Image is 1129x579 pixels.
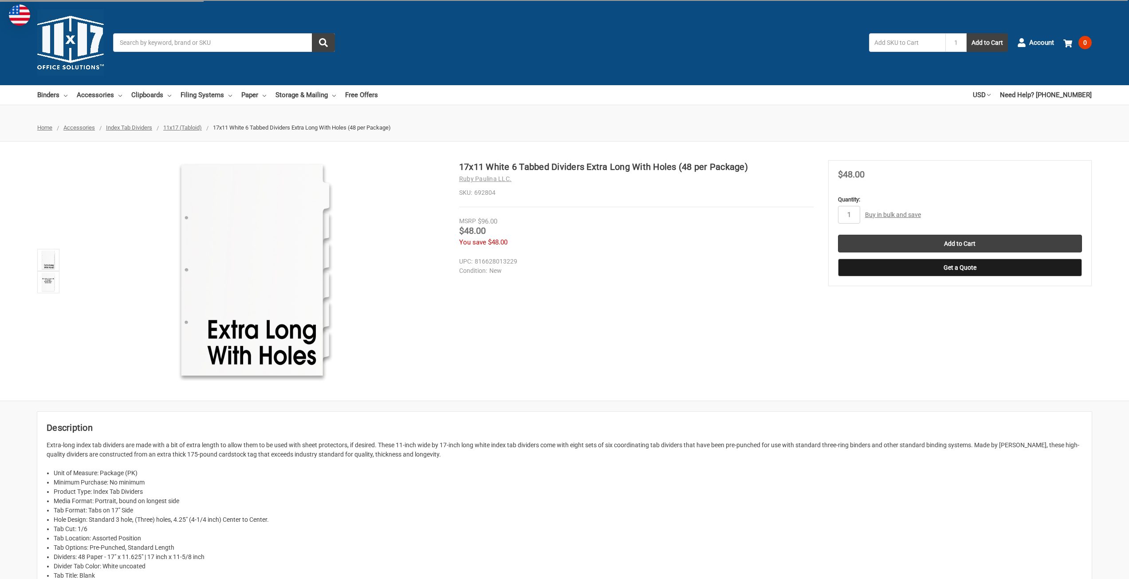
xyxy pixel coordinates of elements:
[1000,85,1092,105] a: Need Help? [PHONE_NUMBER]
[63,124,95,131] a: Accessories
[865,211,921,218] a: Buy in bulk and save
[459,217,476,226] div: MSRP
[54,496,1082,506] li: Media Format: Portrait, bound on longest side
[459,266,487,276] dt: Condition:
[54,562,1082,571] li: Divider Tab Color: White uncoated
[459,188,472,197] dt: SKU:
[1056,555,1129,579] iframe: Google Customer Reviews
[967,33,1008,52] button: Add to Cart
[869,33,945,52] input: Add SKU to Cart
[1017,31,1054,54] a: Account
[275,85,336,105] a: Storage & Mailing
[973,85,991,105] a: USD
[77,85,122,105] a: Accessories
[459,266,810,276] dd: New
[459,257,810,266] dd: 816628013229
[37,124,52,131] a: Home
[838,235,1082,252] input: Add to Cart
[1063,31,1092,54] a: 0
[106,124,152,131] a: Index Tab Dividers
[54,543,1082,552] li: Tab Options: Pre-Punched, Standard Length
[37,85,67,105] a: Binders
[54,552,1082,562] li: Dividers: 48 Paper - 17" x 11.625" | 17 inch x 11-5/8 inch
[47,421,1082,434] h2: Description
[1078,36,1092,49] span: 0
[54,534,1082,543] li: Tab Location: Assorted Position
[113,33,335,52] input: Search by keyword, brand or SKU
[54,515,1082,524] li: Hole Design: Standard 3 hole, (Three) holes, 4.25" (4-1/4 inch) Center to Center.
[163,124,202,131] a: 11x17 (Tabloid)
[9,4,30,26] img: duty and tax information for United States
[1029,38,1054,48] span: Account
[459,238,486,246] span: You save
[37,9,104,76] img: 11x17.com
[181,85,232,105] a: Filing Systems
[459,160,814,173] h1: 17x11 White 6 Tabbed Dividers Extra Long With Holes (48 per Package)
[459,188,814,197] dd: 692804
[241,85,266,105] a: Paper
[838,169,865,180] span: $48.00
[838,195,1082,204] label: Quantity:
[459,225,486,236] span: $48.00
[39,272,58,292] img: 17x11 White 6 Tabbed Dividers Extra Long With Holes (48 per Package)
[145,160,366,382] img: 17x11 White 6 Tabbed Dividers Extra Long With Holes (48 per Package)
[131,85,171,105] a: Clipboards
[478,217,497,225] span: $96.00
[54,506,1082,515] li: Tab Format: Tabs on 17" Side
[54,469,1082,478] li: Unit of Measure: Package (PK)
[345,85,378,105] a: Free Offers
[213,124,391,131] span: 17x11 White 6 Tabbed Dividers Extra Long With Holes (48 per Package)
[838,259,1082,276] button: Get a Quote
[39,250,58,270] img: 17x11 White 6 Tabbed Dividers Extra Long With Holes (48 per Package)
[459,257,472,266] dt: UPC:
[54,478,1082,487] li: Minimum Purchase: No minimum
[459,175,511,182] a: Ruby Paulina LLC.
[488,238,507,246] span: $48.00
[54,487,1082,496] li: Product Type: Index Tab Dividers
[54,524,1082,534] li: Tab Cut: 1/6
[47,441,1082,459] p: Extra-long index tab dividers are made with a bit of extra length to allow them to be used with s...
